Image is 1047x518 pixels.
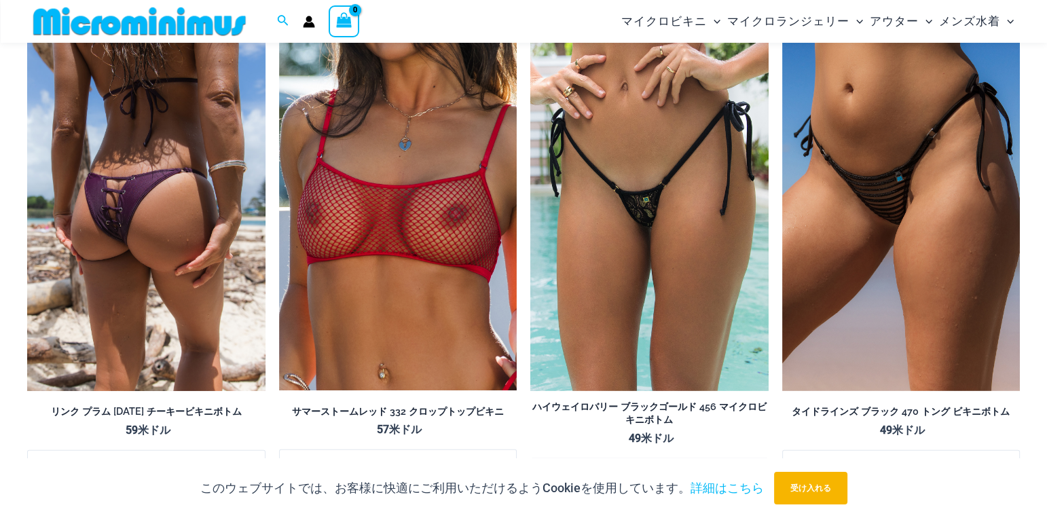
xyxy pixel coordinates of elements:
a: サマーストームレッド 332 クロップトップビキニ [279,405,517,423]
img: ハイウェイ強盗 ブラックゴールド 456 マイクロ 01 [530,34,769,391]
a: アウターメニュー切り替えメニュー切り替え [866,4,936,39]
button: 受け入れる [774,472,847,504]
a: メンズ水着メニュー切り替えメニュー切り替え [936,4,1017,39]
font: ドル [400,423,422,436]
font: ドル [652,432,674,445]
a: リンクプラム 2031 チーキー 03リンクプラム 2031 チーキー 04リンクプラム 2031 チーキー 04 [27,34,265,391]
span: メニュー切り替え [849,4,863,39]
font: ドル [903,424,925,437]
font: このウェブサイトでは、お客様に快適にご利用いただけるようCookieを使用しています。 [200,481,691,495]
a: タイドラインズ ブラック 470 トング 01タイドラインズ ブラック 470 トング 02タイドラインズ ブラック 470 トング 02 [782,34,1021,391]
span: メニュー切り替え [919,4,932,39]
a: サマーストームレッド 332 クロップトップ 01サマーストームレッド 332 クロップトップ 449 トング 03サマーストームレッド 332 クロップトップ 449 トング 03 [279,34,517,390]
span: メニュー切り替え [1000,4,1014,39]
img: タイドラインズ ブラック 470 トング 01 [782,34,1021,391]
font: 59米 [126,424,149,437]
img: リンクプラム 2031 チーキー 04 [27,34,265,391]
font: タイドラインズ ブラック 470 トング ビキニボトム [792,405,1010,417]
font: マイクロランジェリー [727,14,849,28]
a: ショッピングカートを表示（空） [329,5,360,37]
font: 受け入れる [790,483,831,493]
a: 詳細はこちら [691,481,764,495]
a: マイクロランジェリーメニュー切り替えメニュー切り替え [724,4,866,39]
a: アカウントアイコンリンク [303,16,315,28]
a: リンク プラム [DATE] チーキービキニボトム [27,405,265,423]
span: メニュー切り替え [707,4,720,39]
a: ハイウェイロバリー ブラックゴールド 456 マイクロビキニボトム [530,401,769,431]
font: ハイウェイロバリー ブラックゴールド 456 マイクロビキニボトム [532,401,767,425]
a: タイドラインズ ブラック 470 トング ビキニボトム [782,405,1021,423]
a: マイクロビキニメニュー切り替えメニュー切り替え [618,4,724,39]
img: MMショップロゴフラット [28,6,251,37]
font: マイクロビキニ [621,14,707,28]
font: サマーストームレッド 332 クロップトップビキニ [292,405,504,417]
a: ハイウェイ強盗 ブラックゴールド 456 マイクロ 01ハイウェイロバリー ブラックゴールド 359 クリップトップ 456 マイクロ 02ハイウェイロバリー ブラックゴールド 359 クリップ... [530,34,769,391]
img: サマーストームレッド 332 クロップトップ 01 [279,34,517,390]
font: ドル [149,424,170,437]
font: アウター [870,14,919,28]
font: 49米 [629,432,652,445]
nav: サイトナビゲーション [616,2,1020,41]
font: リンク プラム [DATE] チーキービキニボトム [51,405,242,417]
font: メンズ水着 [939,14,1000,28]
a: 検索アイコンリンク [277,13,289,30]
font: 57米 [377,423,400,436]
font: 49米 [880,424,903,437]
